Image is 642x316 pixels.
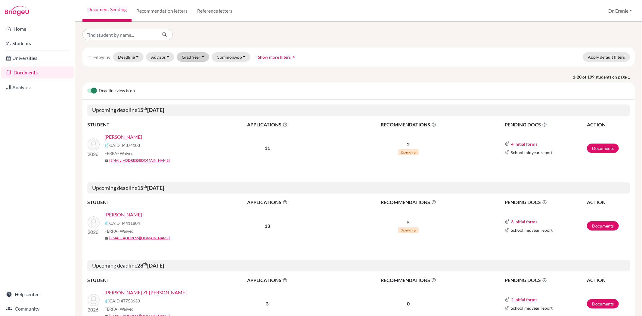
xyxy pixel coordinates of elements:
h5: Upcoming deadline [87,182,630,194]
p: 2026 [88,150,100,158]
b: 13 [265,223,270,229]
span: CAID 44411804 [109,220,140,226]
sup: th [143,106,147,111]
span: APPLICATIONS [208,121,326,128]
img: Common App logo [505,219,510,224]
th: STUDENT [87,121,208,129]
a: Analytics [1,81,74,93]
sup: th [143,262,147,266]
span: Deadline view is on [99,87,135,94]
a: [EMAIL_ADDRESS][DOMAIN_NAME] [109,235,170,241]
span: APPLICATIONS [208,199,326,206]
button: Deadline [113,52,144,62]
img: Common App logo [505,297,510,302]
a: [PERSON_NAME] [104,211,142,218]
p: 2026 [88,228,100,236]
strong: 1-20 of 199 [573,74,595,80]
img: Lin, Emma [88,216,100,228]
th: STUDENT [87,198,208,206]
img: Common App logo [505,141,510,146]
img: Common App logo [104,299,109,303]
h5: Upcoming deadline [87,104,630,116]
a: [EMAIL_ADDRESS][DOMAIN_NAME] [109,158,170,163]
button: 2 initial forms [511,296,538,303]
span: RECOMMENDATIONS [327,277,490,284]
span: RECOMMENDATIONS [327,199,490,206]
th: STUDENT [87,276,208,284]
img: Common App logo [505,150,510,155]
span: - Waived [117,306,134,311]
img: Liu, Evelyn Zi-Tang [88,294,100,306]
h5: Upcoming deadline [87,260,630,271]
a: Documents [587,221,619,231]
a: Universities [1,52,74,64]
span: FERPA [104,228,134,234]
span: School midyear report [511,149,553,156]
img: Common App logo [505,306,510,311]
span: - Waived [117,228,134,234]
span: PENDING DOCS [505,199,586,206]
sup: th [143,184,147,189]
b: 3 [266,301,268,306]
span: FERPA [104,306,134,312]
button: Apply default filters [583,52,630,62]
img: Common App logo [505,228,510,233]
p: 2 [327,141,490,148]
span: RECOMMENDATIONS [327,121,490,128]
i: filter_list [87,54,92,59]
button: 4 initial forms [511,141,538,147]
a: Documents [1,67,74,79]
th: ACTION [587,121,630,129]
a: [PERSON_NAME] [104,133,142,141]
span: APPLICATIONS [208,277,326,284]
th: ACTION [587,198,630,206]
input: Find student by name... [82,29,157,40]
a: [PERSON_NAME] Zi-[PERSON_NAME] [104,289,187,296]
p: 2026 [88,306,100,313]
button: Advisor [146,52,175,62]
th: ACTION [587,276,630,284]
span: 3 pending [398,227,419,233]
span: CAID 44374103 [109,142,140,148]
a: Home [1,23,74,35]
a: Community [1,303,74,315]
span: CAID 47753633 [109,298,140,304]
img: Common App logo [104,143,109,148]
span: PENDING DOCS [505,277,586,284]
p: 0 [327,300,490,307]
b: 11 [265,145,270,151]
button: 3 initial forms [511,218,538,225]
span: Filter by [93,54,110,60]
span: mail [104,159,108,163]
b: 28 [DATE] [137,262,164,269]
button: CommonApp [212,52,251,62]
span: Show more filters [258,54,291,60]
span: FERPA [104,150,134,156]
span: - Waived [117,151,134,156]
span: mail [104,237,108,240]
span: students on page 1 [595,74,635,80]
p: 5 [327,219,490,226]
a: Documents [587,299,619,308]
i: arrow_drop_up [291,54,297,60]
span: 2 pending [398,149,419,155]
span: PENDING DOCS [505,121,586,128]
a: Documents [587,144,619,153]
img: Kang, Liyeh [88,138,100,150]
b: 15 [DATE] [137,107,164,113]
span: School midyear report [511,227,553,233]
span: School midyear report [511,305,553,311]
b: 15 [DATE] [137,184,164,191]
a: Help center [1,288,74,300]
img: Bridge-U [5,6,29,16]
button: Grad Year [177,52,209,62]
a: Students [1,37,74,49]
img: Common App logo [104,221,109,225]
button: Dr. Eranie [606,5,635,17]
button: Show more filtersarrow_drop_up [253,52,302,62]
